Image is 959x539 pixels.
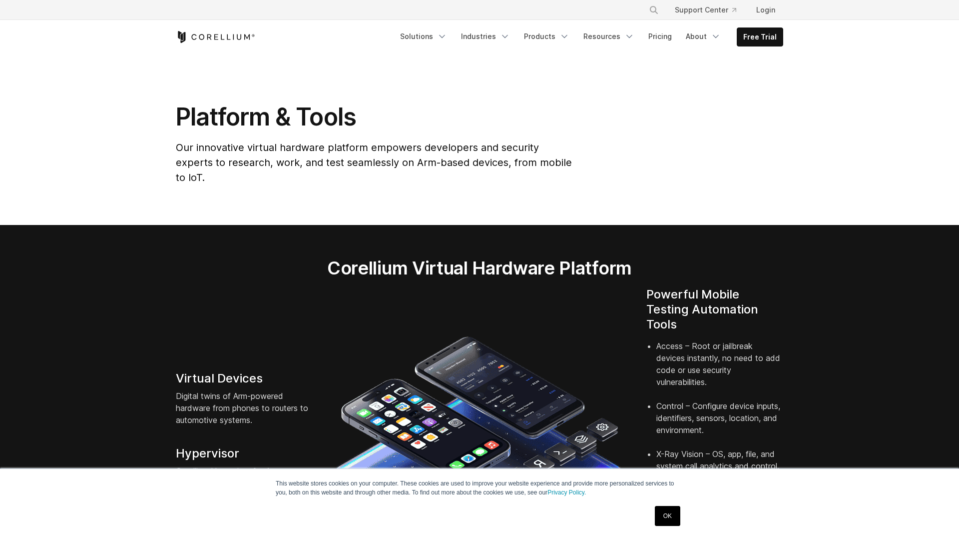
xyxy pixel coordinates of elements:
p: Corellium Hypervisor for Arm (CHARM) is a type 1 hypervisor and the only one of its kind. [176,465,313,501]
a: Support Center [667,1,744,19]
a: Pricing [642,27,678,45]
a: About [680,27,727,45]
span: Our innovative virtual hardware platform empowers developers and security experts to research, wo... [176,141,572,183]
a: Privacy Policy. [547,489,586,496]
h4: Virtual Devices [176,371,313,386]
a: OK [655,506,680,526]
div: Navigation Menu [394,27,783,46]
li: Access – Root or jailbreak devices instantly, no need to add code or use security vulnerabilities. [656,340,783,400]
h1: Platform & Tools [176,102,574,132]
div: Navigation Menu [637,1,783,19]
a: Corellium Home [176,31,255,43]
a: Login [748,1,783,19]
h4: Hypervisor [176,446,313,461]
h4: Powerful Mobile Testing Automation Tools [646,287,783,332]
li: X-Ray Vision – OS, app, file, and system call analytics and control. [656,448,783,484]
button: Search [645,1,663,19]
a: Free Trial [737,28,783,46]
h2: Corellium Virtual Hardware Platform [280,257,678,279]
li: Control – Configure device inputs, identifiers, sensors, location, and environment. [656,400,783,448]
a: Industries [455,27,516,45]
a: Products [518,27,575,45]
a: Solutions [394,27,453,45]
p: This website stores cookies on your computer. These cookies are used to improve your website expe... [276,479,683,497]
p: Digital twins of Arm-powered hardware from phones to routers to automotive systems. [176,390,313,426]
a: Resources [577,27,640,45]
